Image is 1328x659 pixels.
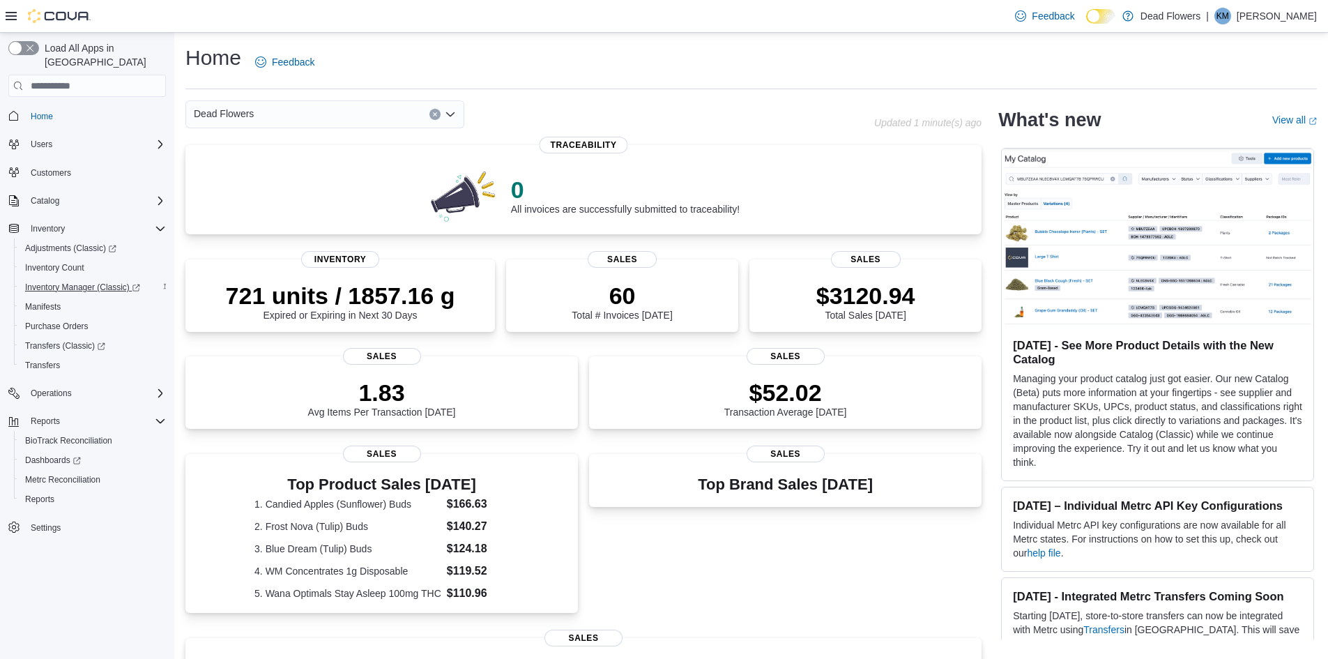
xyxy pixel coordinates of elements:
button: Customers [3,162,171,183]
a: Inventory Count [20,259,90,276]
span: Metrc Reconciliation [25,474,100,485]
h3: Top Brand Sales [DATE] [698,476,873,493]
button: Transfers [14,356,171,375]
button: BioTrack Reconciliation [14,431,171,450]
span: Transfers (Classic) [25,340,105,351]
div: Expired or Expiring in Next 30 Days [226,282,455,321]
span: Reports [20,491,166,508]
a: Customers [25,165,77,181]
a: help file [1027,547,1060,559]
button: Operations [3,384,171,403]
h1: Home [185,44,241,72]
span: BioTrack Reconciliation [20,432,166,449]
a: BioTrack Reconciliation [20,432,118,449]
button: Inventory [25,220,70,237]
p: | [1206,8,1209,24]
span: Sales [343,446,421,462]
span: Reports [25,413,166,430]
span: Home [25,107,166,124]
a: Dashboards [20,452,86,469]
div: Kelly Moore [1214,8,1231,24]
dt: 4. WM Concentrates 1g Disposable [254,564,441,578]
span: Transfers (Classic) [20,338,166,354]
a: Manifests [20,298,66,315]
div: Total Sales [DATE] [816,282,915,321]
p: Updated 1 minute(s) ago [874,117,982,128]
span: Adjustments (Classic) [20,240,166,257]
span: Reports [31,416,60,427]
span: Inventory [25,220,166,237]
h3: [DATE] – Individual Metrc API Key Configurations [1013,499,1302,513]
button: Open list of options [445,109,456,120]
a: Settings [25,520,66,536]
span: Adjustments (Classic) [25,243,116,254]
span: Manifests [20,298,166,315]
input: Dark Mode [1086,9,1115,24]
span: Sales [544,630,623,646]
span: Sales [588,251,657,268]
span: Inventory Manager (Classic) [25,282,140,293]
h3: [DATE] - See More Product Details with the New Catalog [1013,338,1302,366]
h3: Top Product Sales [DATE] [254,476,509,493]
dt: 2. Frost Nova (Tulip) Buds [254,520,441,533]
dd: $166.63 [447,496,509,513]
div: Avg Items Per Transaction [DATE] [308,379,456,418]
span: Dashboards [25,455,81,466]
a: Transfers (Classic) [14,336,171,356]
button: Operations [25,385,77,402]
span: Customers [25,164,166,181]
span: Feedback [1032,9,1074,23]
a: Purchase Orders [20,318,94,335]
a: Adjustments (Classic) [14,238,171,258]
span: Dashboards [20,452,166,469]
div: All invoices are successfully submitted to traceability! [511,176,740,215]
span: Users [25,136,166,153]
span: Inventory [301,251,379,268]
span: Reports [25,494,54,505]
button: Catalog [3,191,171,211]
a: Transfers [1083,624,1124,635]
button: Settings [3,517,171,538]
span: Customers [31,167,71,179]
span: Settings [31,522,61,533]
button: Clear input [429,109,441,120]
p: 721 units / 1857.16 g [226,282,455,310]
button: Reports [14,490,171,509]
span: Purchase Orders [25,321,89,332]
span: Sales [343,348,421,365]
span: Inventory Manager (Classic) [20,279,166,296]
span: Feedback [272,55,314,69]
a: Feedback [250,48,320,76]
button: Inventory Count [14,258,171,278]
span: Load All Apps in [GEOGRAPHIC_DATA] [39,41,166,69]
img: Cova [28,9,91,23]
p: [PERSON_NAME] [1237,8,1317,24]
button: Manifests [14,297,171,317]
dt: 5. Wana Optimals Stay Asleep 100mg THC [254,586,441,600]
div: Total # Invoices [DATE] [572,282,672,321]
a: Adjustments (Classic) [20,240,122,257]
dd: $119.52 [447,563,509,580]
span: Transfers [25,360,60,371]
button: Reports [25,413,66,430]
span: Users [31,139,52,150]
a: Reports [20,491,60,508]
a: Metrc Reconciliation [20,471,106,488]
button: Users [25,136,58,153]
h3: [DATE] - Integrated Metrc Transfers Coming Soon [1013,589,1302,603]
a: Home [25,108,59,125]
dd: $140.27 [447,518,509,535]
a: Inventory Manager (Classic) [20,279,146,296]
span: Home [31,111,53,122]
img: 0 [427,167,500,223]
span: Inventory [31,223,65,234]
nav: Complex example [8,100,166,574]
a: Transfers [20,357,66,374]
span: Operations [31,388,72,399]
p: $3120.94 [816,282,915,310]
span: Transfers [20,357,166,374]
p: Dead Flowers [1140,8,1200,24]
svg: External link [1308,117,1317,126]
span: Purchase Orders [20,318,166,335]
